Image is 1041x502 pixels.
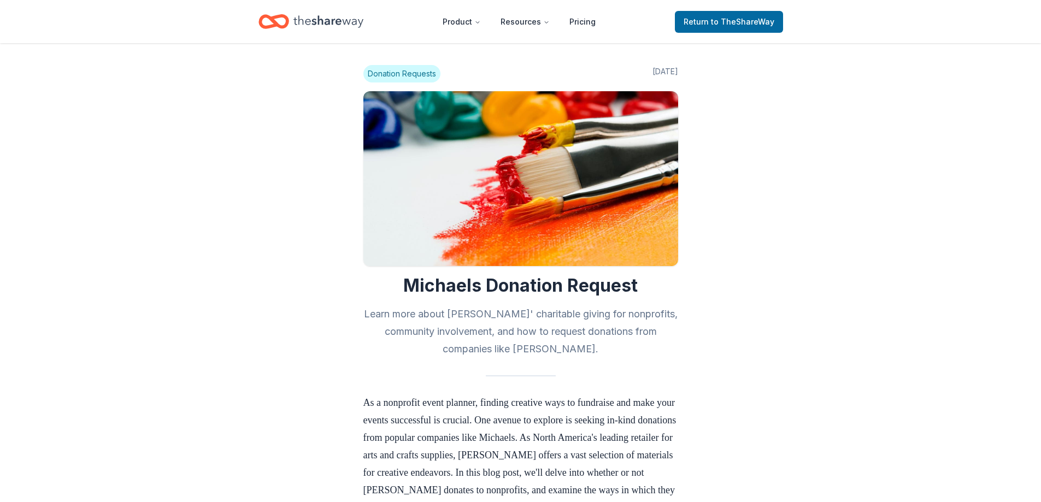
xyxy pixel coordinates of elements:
span: to TheShareWay [711,17,774,26]
button: Product [434,11,490,33]
span: [DATE] [652,65,678,82]
button: Resources [492,11,558,33]
img: Image for Michaels Donation Request [363,91,678,266]
h2: Learn more about [PERSON_NAME]' charitable giving for nonprofits, community involvement, and how ... [363,305,678,358]
nav: Main [434,9,604,34]
a: Pricing [561,11,604,33]
a: Returnto TheShareWay [675,11,783,33]
span: Donation Requests [363,65,440,82]
h1: Michaels Donation Request [363,275,678,297]
span: Return [684,15,774,28]
a: Home [258,9,363,34]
